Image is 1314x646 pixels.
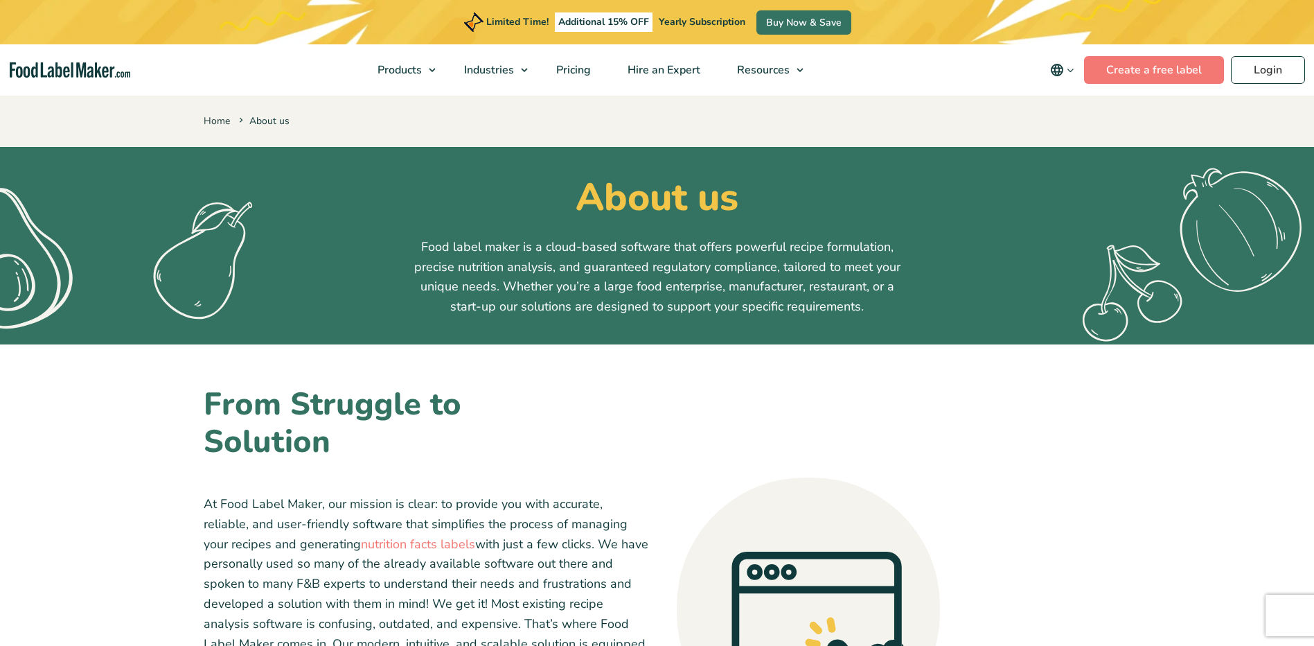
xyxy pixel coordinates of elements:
[555,12,652,32] span: Additional 15% OFF
[1231,56,1305,84] a: Login
[719,44,810,96] a: Resources
[408,237,907,317] p: Food label maker is a cloud-based software that offers powerful recipe formulation, precise nutri...
[236,114,290,128] span: About us
[361,536,475,552] a: nutrition facts labels
[359,44,443,96] a: Products
[446,44,535,96] a: Industries
[552,62,592,78] span: Pricing
[538,44,606,96] a: Pricing
[204,175,1111,220] h1: About us
[610,44,716,96] a: Hire an Expert
[460,62,515,78] span: Industries
[373,62,423,78] span: Products
[486,15,549,28] span: Limited Time!
[733,62,791,78] span: Resources
[204,386,559,461] h2: From Struggle to Solution
[1084,56,1224,84] a: Create a free label
[659,15,745,28] span: Yearly Subscription
[204,114,230,128] a: Home
[623,62,702,78] span: Hire an Expert
[756,10,851,35] a: Buy Now & Save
